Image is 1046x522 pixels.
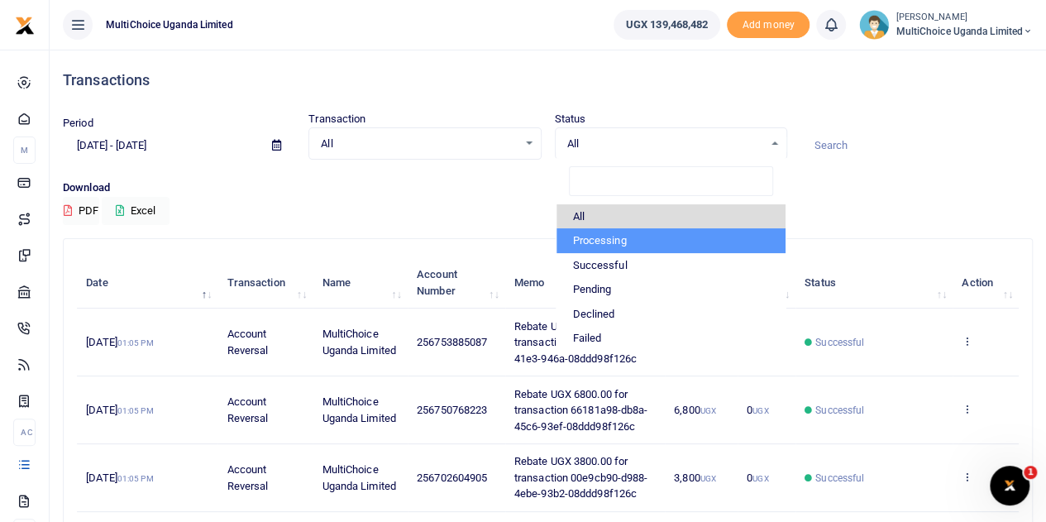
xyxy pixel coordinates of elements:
span: MultiChoice Uganda Limited [896,24,1033,39]
span: 6,800 [674,404,716,416]
span: Rebate UGX 6800.00 for transaction 66181a98-db8a-45c6-93ef-08ddd98f126c [514,388,648,433]
span: 256753885087 [417,336,487,348]
h4: Transactions [63,71,1033,89]
span: [DATE] [86,472,153,484]
li: All [556,204,786,229]
a: logo-small logo-large logo-large [15,18,35,31]
label: Period [63,115,93,132]
label: Transaction [308,111,365,127]
small: 01:05 PM [117,406,154,415]
span: Successful [815,335,864,350]
small: 01:05 PM [117,338,154,347]
input: select period [63,132,259,160]
th: Name: activate to sort column ascending [313,257,408,309]
th: Date: activate to sort column descending [77,257,217,309]
small: UGX [752,474,768,483]
span: All [567,136,763,152]
span: Account Reversal [227,395,269,424]
li: Toup your wallet [727,12,810,39]
span: Account Reversal [227,463,269,492]
span: 256702604905 [417,472,487,484]
a: Add money [727,17,810,30]
button: Excel [102,197,170,225]
span: Successful [815,471,864,486]
li: Ac [13,419,36,446]
input: Search [800,132,1033,160]
span: Add money [727,12,810,39]
span: 0 [747,472,768,484]
span: 3,800 [674,472,716,484]
a: profile-user [PERSON_NAME] MultiChoice Uganda Limited [859,10,1033,40]
th: Transaction: activate to sort column ascending [217,257,313,309]
th: Account Number: activate to sort column ascending [408,257,505,309]
li: Failed [556,326,786,351]
li: M [13,136,36,164]
th: Memo: activate to sort column ascending [505,257,665,309]
small: UGX [752,406,768,415]
span: MultiChoice Uganda Limited [322,395,395,424]
small: 01:05 PM [117,474,154,483]
li: Successful [556,253,786,278]
th: Status: activate to sort column ascending [795,257,953,309]
span: 1 [1024,466,1037,479]
span: MultiChoice Uganda Limited [99,17,240,32]
p: Download [63,180,1033,197]
button: PDF [63,197,99,225]
span: 256750768223 [417,404,487,416]
li: Wallet ballance [607,10,728,40]
span: Account Reversal [227,328,269,357]
small: UGX [700,474,716,483]
li: Declined [556,302,786,327]
span: All [321,136,517,152]
small: UGX [700,406,716,415]
li: Pending [556,277,786,302]
span: Rebate UGX 6800.00 for transaction 22babc01-d626-41e3-946a-08ddd98f126c [514,320,648,365]
img: profile-user [859,10,889,40]
span: MultiChoice Uganda Limited [322,463,395,492]
span: [DATE] [86,336,153,348]
label: Status [555,111,586,127]
span: Rebate UGX 3800.00 for transaction 00e9cb90-d988-4ebe-93b2-08ddd98f126c [514,455,648,500]
a: UGX 139,468,482 [614,10,721,40]
small: [PERSON_NAME] [896,11,1033,25]
span: 0 [747,404,768,416]
img: logo-small [15,16,35,36]
th: Action: activate to sort column ascending [953,257,1019,309]
li: Processing [556,228,786,253]
span: Successful [815,403,864,418]
span: MultiChoice Uganda Limited [322,328,395,357]
span: [DATE] [86,404,153,416]
span: UGX 139,468,482 [626,17,709,33]
iframe: Intercom live chat [990,466,1029,505]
